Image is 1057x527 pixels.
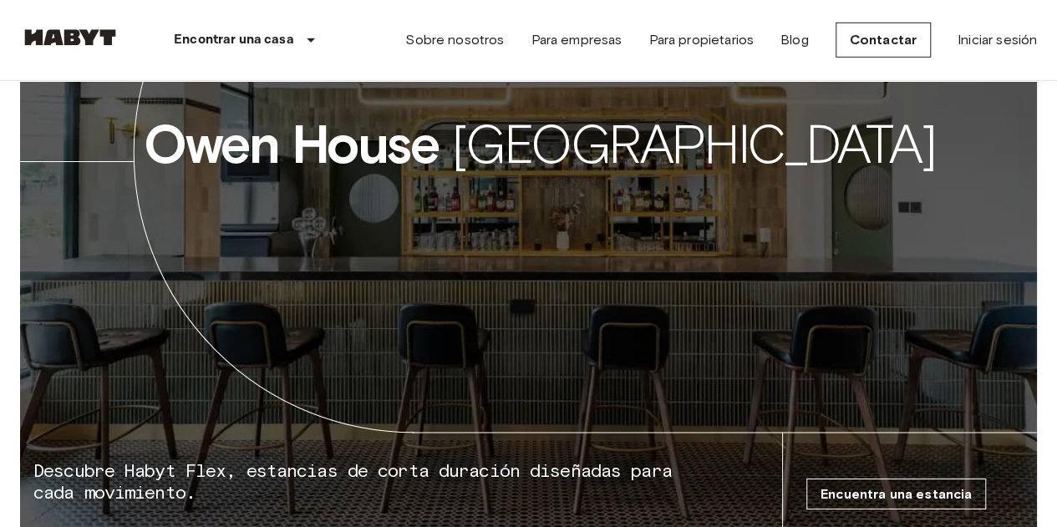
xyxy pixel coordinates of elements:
p: Encontrar una casa [174,30,294,50]
img: Habyt [20,29,120,46]
a: Para propietarios [648,30,754,50]
a: Iniciar sesión [958,30,1037,50]
a: Encuentra una estancia [806,479,986,509]
a: Para empresas [531,30,622,50]
a: Blog [780,30,809,50]
a: Sobre nosotros [405,30,504,50]
a: Contactar [836,23,931,58]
